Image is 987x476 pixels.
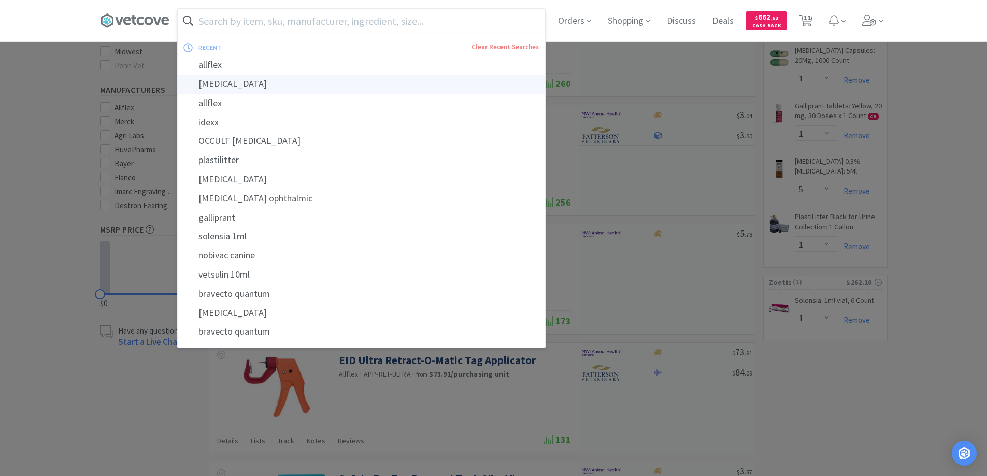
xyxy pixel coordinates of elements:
div: recent [198,39,347,55]
div: [MEDICAL_DATA] [178,75,545,94]
a: 11 [795,18,817,27]
div: vetsulin 10ml [178,265,545,284]
div: Open Intercom Messenger [952,441,977,466]
div: bravecto quantum [178,322,545,341]
div: allflex [178,55,545,75]
span: . 63 [770,15,778,21]
div: allflex [178,94,545,113]
div: galliprant [178,208,545,227]
div: nobivac canine [178,246,545,265]
div: bravecto quantum [178,284,545,304]
span: 662 [755,12,778,22]
a: Clear Recent Searches [471,42,539,51]
div: [MEDICAL_DATA] [178,304,545,323]
a: Discuss [663,17,700,26]
div: [MEDICAL_DATA] [178,170,545,189]
a: $662.63Cash Back [746,7,787,35]
span: $ [755,15,758,21]
input: Search by item, sku, manufacturer, ingredient, size... [178,9,545,33]
span: Cash Back [752,23,781,30]
div: plastilitter [178,151,545,170]
div: solensia 1ml [178,227,545,246]
div: OCCULT [MEDICAL_DATA] [178,132,545,151]
div: idexx [178,113,545,132]
a: Deals [708,17,738,26]
div: [MEDICAL_DATA] ophthalmic [178,189,545,208]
